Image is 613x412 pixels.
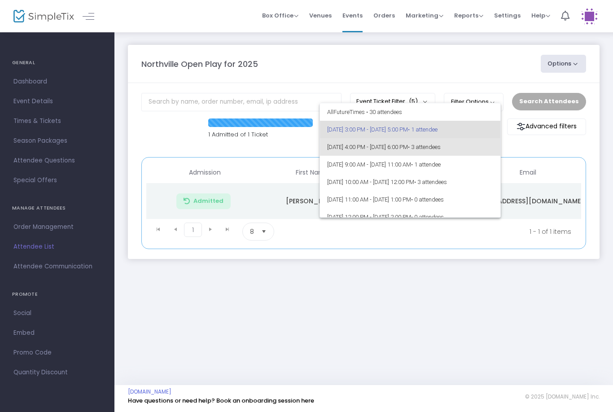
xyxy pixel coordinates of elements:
[327,121,494,138] span: [DATE] 3:00 PM - [DATE] 5:00 PM
[414,179,447,185] span: • 3 attendees
[327,138,494,156] span: [DATE] 4:00 PM - [DATE] 6:00 PM
[411,214,444,220] span: • 0 attendees
[327,208,494,226] span: [DATE] 12:00 PM - [DATE] 2:00 PM
[408,144,441,150] span: • 3 attendees
[411,161,441,168] span: • 1 attendee
[327,173,494,191] span: [DATE] 10:00 AM - [DATE] 12:00 PM
[408,126,438,133] span: • 1 attendee
[327,191,494,208] span: [DATE] 11:00 AM - [DATE] 1:00 PM
[327,103,494,121] span: All Future Times • 30 attendees
[411,196,444,203] span: • 0 attendees
[327,156,494,173] span: [DATE] 9:00 AM - [DATE] 11:00 AM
